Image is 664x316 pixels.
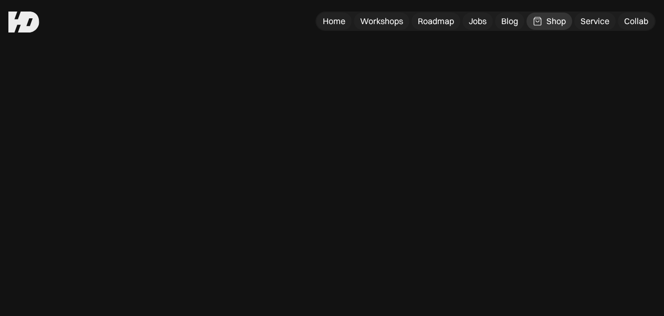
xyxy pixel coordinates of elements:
a: Home [317,13,352,30]
a: Roadmap [412,13,460,30]
div: Shop [546,16,566,27]
a: Jobs [462,13,493,30]
div: Roadmap [418,16,454,27]
a: Shop [526,13,572,30]
div: Workshops [360,16,403,27]
a: Blog [495,13,524,30]
div: Home [323,16,345,27]
a: Collab [618,13,655,30]
div: Service [581,16,609,27]
a: Workshops [354,13,409,30]
div: Collab [624,16,648,27]
a: Service [574,13,616,30]
div: Blog [501,16,518,27]
div: Jobs [469,16,487,27]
